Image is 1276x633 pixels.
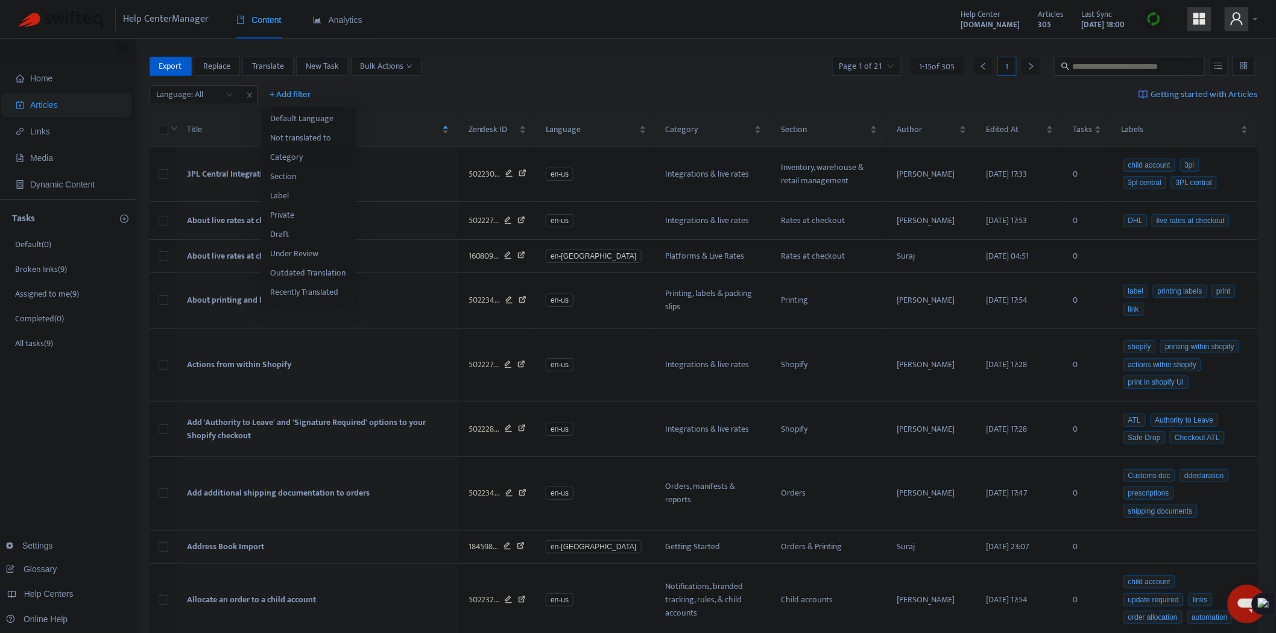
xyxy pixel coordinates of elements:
[1082,8,1113,21] span: Last Sync
[187,540,264,553] span: Address Book Import
[187,415,426,442] span: Add 'Authority to Leave' and 'Signature Required' options to your Shopify checkout
[469,123,517,136] span: Zendesk ID
[1187,611,1233,624] span: automation
[771,202,887,240] td: Rates at checkout
[15,263,67,276] p: Broken links ( 9 )
[781,123,868,136] span: Section
[986,357,1028,371] span: [DATE] 17:28
[271,151,346,164] span: Category
[12,212,35,226] p: Tasks
[546,294,573,307] span: en-us
[271,266,346,280] span: Outdated Translation
[242,57,294,76] button: Translate
[469,214,499,227] span: 502227 ...
[469,540,499,553] span: 184598 ...
[271,170,346,183] span: Section
[30,153,53,163] span: Media
[961,8,1001,21] span: Help Center
[187,293,281,307] span: About printing and labels
[887,113,976,146] th: Author
[187,123,440,136] span: Title
[159,60,182,73] span: Export
[1061,62,1070,71] span: search
[406,63,412,69] span: down
[1192,11,1207,26] span: appstore
[1170,431,1224,444] span: Checkout ATL
[6,614,68,624] a: Online Help
[30,127,50,136] span: Links
[1123,358,1201,371] span: actions within shopify
[656,531,772,564] td: Getting Started
[986,293,1028,307] span: [DATE] 17:54
[887,146,976,202] td: [PERSON_NAME]
[1123,431,1166,444] span: Safe Drop
[1123,285,1148,298] span: label
[261,85,321,104] button: + Add filter
[656,240,772,273] td: Platforms & Live Rates
[887,273,976,329] td: [PERSON_NAME]
[6,564,57,574] a: Glossary
[546,423,573,436] span: en-us
[1151,88,1258,102] span: Getting started with Articles
[986,486,1028,500] span: [DATE] 17:47
[271,112,346,125] span: Default Language
[187,486,370,500] span: Add additional shipping documentation to orders
[887,240,976,273] td: Suraj
[271,209,346,222] span: Private
[1123,487,1174,500] span: prescriptions
[920,60,955,73] span: 1 - 15 of 305
[1073,123,1092,136] span: Tasks
[897,123,957,136] span: Author
[1123,376,1189,389] span: print in shopify UI
[887,531,976,564] td: Suraj
[656,202,772,240] td: Integrations & live rates
[1038,8,1064,21] span: Articles
[997,57,1017,76] div: 1
[546,250,641,263] span: en-[GEOGRAPHIC_DATA]
[656,329,772,402] td: Integrations & live rates
[771,146,887,202] td: Inventory, warehouse & retail management
[546,168,573,181] span: en-us
[242,88,257,102] span: close
[150,57,192,76] button: Export
[546,123,636,136] span: Language
[16,154,24,162] span: file-image
[771,329,887,402] td: Shopify
[1180,159,1199,172] span: 3pl
[961,18,1020,31] strong: [DOMAIN_NAME]
[1121,123,1239,136] span: Labels
[656,146,772,202] td: Integrations & live rates
[459,113,537,146] th: Zendesk ID
[1210,57,1228,76] button: unordered-list
[15,312,64,325] p: Completed ( 0 )
[771,240,887,273] td: Rates at checkout
[469,423,500,436] span: 502228 ...
[976,113,1063,146] th: Edited At
[271,286,346,299] span: Recently Translated
[986,213,1028,227] span: [DATE] 17:53
[236,16,245,24] span: book
[986,422,1028,436] span: [DATE] 17:28
[1139,85,1258,104] a: Getting started with Articles
[887,402,976,457] td: [PERSON_NAME]
[16,127,24,136] span: link
[1152,214,1230,227] span: live rates at checkout
[1160,340,1239,353] span: printing within shopify
[469,168,501,181] span: 502230 ...
[1063,202,1111,240] td: 0
[1063,113,1111,146] th: Tasks
[30,74,52,83] span: Home
[1230,11,1244,26] span: user
[313,16,321,24] span: area-chart
[469,250,499,263] span: 160809 ...
[771,402,887,457] td: Shopify
[1123,469,1175,482] span: Customs doc
[656,402,772,457] td: Integrations & live rates
[1146,11,1161,27] img: sync.dc5367851b00ba804db3.png
[1228,585,1266,623] iframe: Button to launch messaging window
[271,247,346,260] span: Under Review
[1123,159,1175,172] span: child account
[771,113,887,146] th: Section
[30,180,95,189] span: Dynamic Content
[30,100,58,110] span: Articles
